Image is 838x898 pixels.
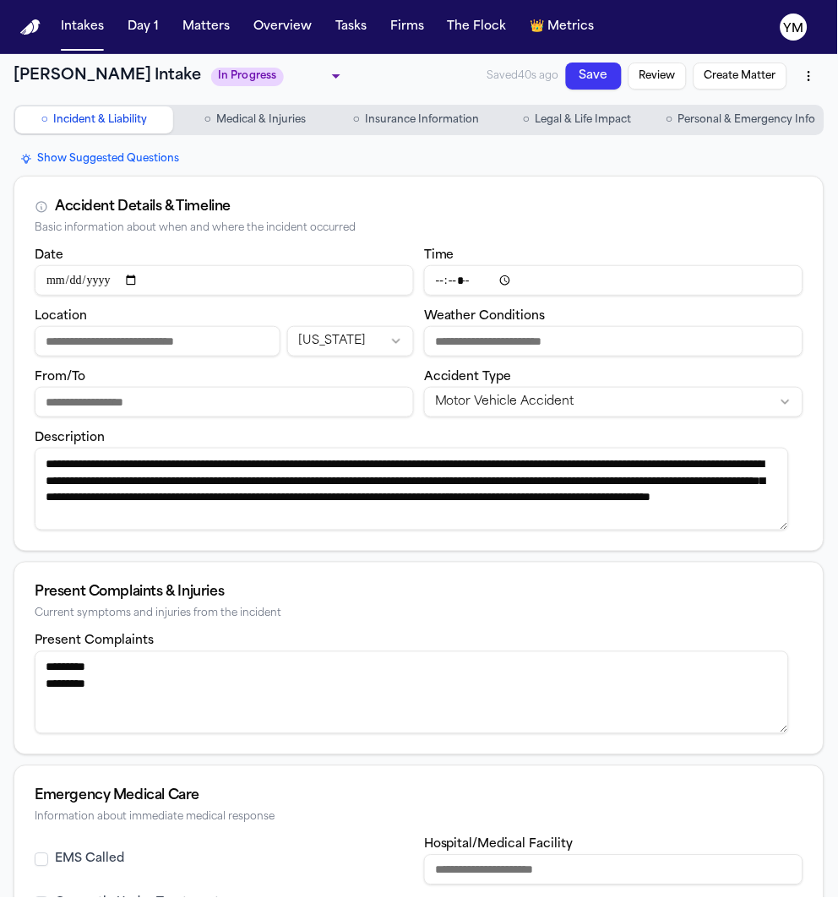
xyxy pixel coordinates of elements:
[35,583,803,603] div: Present Complaints & Injuries
[660,106,823,133] button: Go to Personal & Emergency Info
[35,387,414,417] input: From/To destination
[424,855,803,885] input: Hospital or medical facility
[15,106,173,133] button: Go to Incident & Liability
[35,265,414,296] input: Incident date
[35,432,105,444] label: Description
[177,106,335,133] button: Go to Medical & Injuries
[287,326,414,356] button: Incident state
[216,113,306,127] span: Medical & Injuries
[35,310,87,323] label: Location
[441,12,514,42] button: The Flock
[329,12,373,42] button: Tasks
[678,113,816,127] span: Personal & Emergency Info
[211,64,346,88] div: Update intake status
[35,326,280,356] input: Incident location
[211,68,284,86] span: In Progress
[14,149,186,169] button: Show Suggested Questions
[14,64,201,88] h1: [PERSON_NAME] Intake
[55,852,124,868] label: EMS Called
[35,448,789,531] textarea: Incident description
[337,106,495,133] button: Go to Insurance Information
[628,63,687,90] button: Review
[20,19,41,35] a: Home
[41,112,48,128] span: ○
[424,371,512,384] label: Accident Type
[35,651,789,734] textarea: Present complaints
[35,786,803,807] div: Emergency Medical Care
[424,310,546,323] label: Weather Conditions
[35,249,63,262] label: Date
[35,635,154,648] label: Present Complaints
[424,839,574,852] label: Hospital/Medical Facility
[523,112,530,128] span: ○
[498,106,656,133] button: Go to Legal & Life Impact
[176,12,237,42] button: Matters
[794,61,824,91] button: More actions
[35,371,85,384] label: From/To
[487,71,559,81] span: Saved 40s ago
[20,19,41,35] img: Finch Logo
[424,326,803,356] input: Weather conditions
[566,63,622,90] button: Save
[424,249,454,262] label: Time
[35,222,803,235] div: Basic information about when and where the incident occurred
[35,812,803,825] div: Information about immediate medical response
[247,12,318,42] button: Overview
[353,112,360,128] span: ○
[365,113,479,127] span: Insurance Information
[384,12,431,42] button: Firms
[535,113,631,127] span: Legal & Life Impact
[54,12,111,42] button: Intakes
[53,113,147,127] span: Incident & Liability
[35,608,803,621] div: Current symptoms and injuries from the incident
[694,63,787,90] button: Create Matter
[204,112,211,128] span: ○
[424,265,803,296] input: Incident time
[121,12,166,42] button: Day 1
[524,12,601,42] button: crownMetrics
[667,112,673,128] span: ○
[55,197,231,217] div: Accident Details & Timeline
